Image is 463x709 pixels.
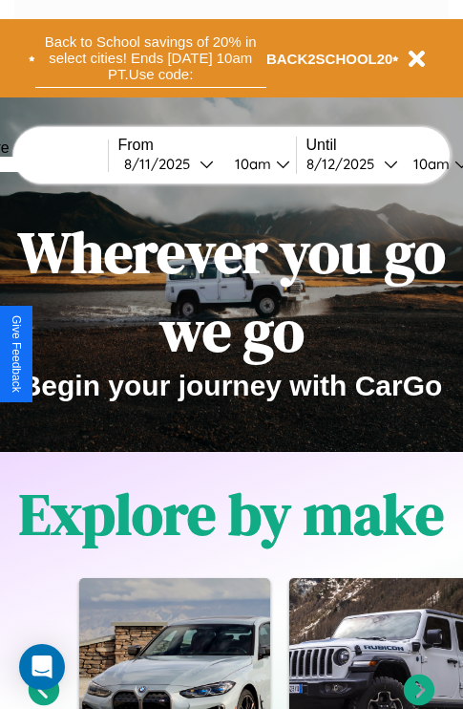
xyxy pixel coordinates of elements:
[19,644,65,690] div: Open Intercom Messenger
[35,29,266,88] button: Back to School savings of 20% in select cities! Ends [DATE] 10am PT.Use code:
[306,155,384,173] div: 8 / 12 / 2025
[124,155,200,173] div: 8 / 11 / 2025
[118,137,296,154] label: From
[225,155,276,173] div: 10am
[220,154,296,174] button: 10am
[19,475,444,553] h1: Explore by make
[404,155,454,173] div: 10am
[10,315,23,393] div: Give Feedback
[266,51,393,67] b: BACK2SCHOOL20
[118,154,220,174] button: 8/11/2025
